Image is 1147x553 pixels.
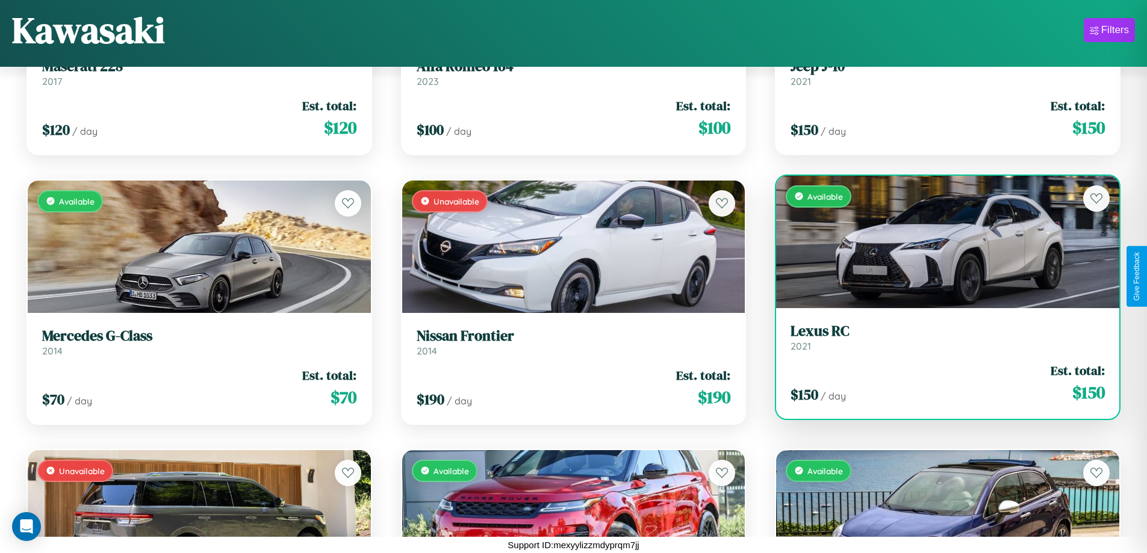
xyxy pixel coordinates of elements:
h1: Kawasaki [12,5,165,55]
p: Support ID: mexyylizzmdyprqm7jj [508,537,639,553]
span: 2014 [42,345,63,357]
span: $ 70 [331,385,356,409]
span: $ 70 [42,389,64,409]
span: $ 150 [791,385,818,404]
span: Est. total: [302,366,356,384]
span: Est. total: [676,366,730,384]
span: / day [72,125,98,137]
div: Filters [1101,24,1129,36]
span: $ 100 [698,116,730,140]
h3: Nissan Frontier [417,327,731,345]
span: / day [821,125,846,137]
span: Est. total: [676,97,730,114]
span: $ 190 [698,385,730,409]
h3: Lexus RC [791,323,1105,340]
a: Maserati 2282017 [42,58,356,87]
span: / day [446,125,471,137]
span: $ 100 [417,120,444,140]
span: Est. total: [1051,97,1105,114]
span: $ 120 [42,120,70,140]
a: Jeep J-102021 [791,58,1105,87]
span: Est. total: [1051,362,1105,379]
div: Open Intercom Messenger [12,512,41,541]
span: / day [447,395,472,407]
span: 2021 [791,75,811,87]
h3: Mercedes G-Class [42,327,356,345]
span: 2021 [791,340,811,352]
span: $ 120 [324,116,356,140]
span: 2014 [417,345,437,357]
span: $ 150 [791,120,818,140]
span: $ 150 [1072,380,1105,404]
a: Alfa Romeo 1642023 [417,58,731,87]
span: Available [434,466,469,476]
span: 2023 [417,75,438,87]
span: Available [807,191,843,202]
span: $ 190 [417,389,444,409]
a: Lexus RC2021 [791,323,1105,352]
div: Give Feedback [1133,252,1141,301]
span: Available [807,466,843,476]
span: Available [59,196,95,206]
h3: Maserati 228 [42,58,356,75]
span: Unavailable [59,466,105,476]
span: $ 150 [1072,116,1105,140]
a: Mercedes G-Class2014 [42,327,356,357]
button: Filters [1084,18,1135,42]
span: 2017 [42,75,62,87]
h3: Jeep J-10 [791,58,1105,75]
span: / day [67,395,92,407]
a: Nissan Frontier2014 [417,327,731,357]
h3: Alfa Romeo 164 [417,58,731,75]
span: Est. total: [302,97,356,114]
span: / day [821,390,846,402]
span: Unavailable [434,196,479,206]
